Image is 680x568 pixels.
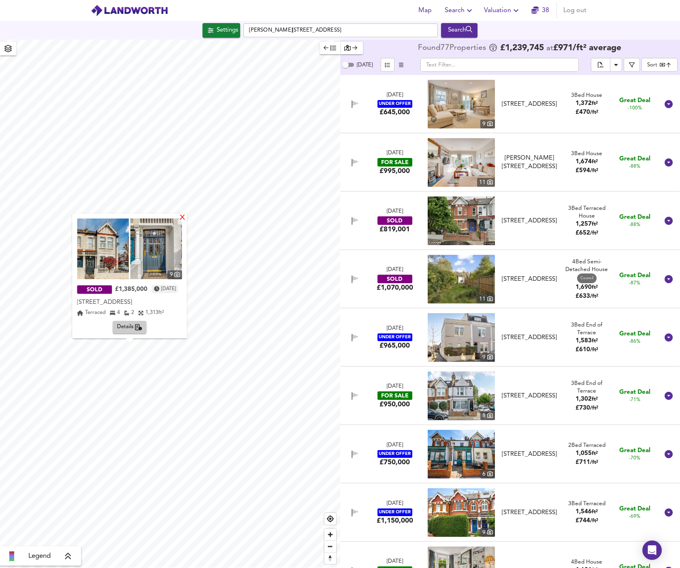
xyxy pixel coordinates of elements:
[443,25,476,36] div: Search
[387,325,403,333] div: [DATE]
[428,80,495,128] img: property thumbnail
[77,286,112,294] div: SOLD
[428,372,495,420] a: property thumbnail 8
[642,540,662,560] div: Open Intercom Messenger
[499,508,560,517] div: [STREET_ADDRESS]
[499,392,560,400] div: [STREET_ADDRESS]
[576,159,592,165] span: 1,674
[77,299,182,307] div: [STREET_ADDRESS]
[324,529,336,540] span: Zoom in
[387,442,403,449] div: [DATE]
[496,275,563,284] div: 448 Merton Road, SW18 5AE
[496,100,563,109] div: Hanford Close, London, SW18 5AU
[377,450,412,458] div: UNDER OFFER
[324,552,336,564] button: Reset bearing to north
[379,458,410,467] div: £750,000
[428,255,495,303] a: property thumbnail 11
[590,518,598,523] span: / ft²
[110,309,120,317] div: 4
[477,295,495,303] div: 11
[324,513,336,525] button: Find my location
[168,270,182,279] div: 9
[217,25,238,36] div: Settings
[387,266,403,274] div: [DATE]
[91,4,168,17] img: logo
[480,120,495,128] div: 9
[577,275,597,281] span: Council
[377,100,412,108] div: UNDER OFFER
[77,309,106,317] div: Terraced
[592,101,598,106] span: ft²
[377,283,413,292] div: £1,070,000
[571,558,602,566] div: 4 Bed House
[619,388,650,397] span: Great Deal
[576,518,598,524] span: £ 744
[563,321,611,337] div: 3 Bed End of Terrace
[377,391,412,400] div: FOR SALE
[563,205,611,220] div: 3 Bed Terraced House
[499,275,560,284] div: [STREET_ADDRESS]
[496,333,563,342] div: Brookwood Road, Southfields, London, SW18 5BY
[664,449,674,459] svg: Show Details
[28,551,51,561] span: Legend
[590,460,598,465] span: / ft²
[664,333,674,342] svg: Show Details
[477,178,495,187] div: 11
[379,167,410,175] div: £995,000
[428,138,495,187] a: property thumbnail 11
[531,5,549,16] a: 38
[628,105,642,112] span: -100%
[379,108,410,117] div: £645,000
[379,225,410,234] div: £819,001
[496,154,563,171] div: Langton Place, Wandsworth, SW18 5AZ
[590,406,598,411] span: / ft²
[576,338,592,344] span: 1,583
[115,286,147,294] div: £1,385,000
[496,508,563,517] div: Elsenham Street, London, SW18 5NR
[546,45,553,52] span: at
[664,158,674,167] svg: Show Details
[428,255,495,303] img: property thumbnail
[117,323,143,332] span: Details
[590,347,598,352] span: / ft²
[428,313,495,362] img: property thumbnail
[592,509,598,515] span: ft²
[387,92,403,99] div: [DATE]
[592,451,598,456] span: ft²
[629,397,640,404] span: -71%
[592,397,598,402] span: ft²
[576,109,598,115] span: £ 470
[576,347,598,353] span: £ 610
[619,271,650,280] span: Great Deal
[416,5,435,16] span: Map
[592,338,598,344] span: ft²
[591,58,622,72] div: split button
[379,341,410,350] div: £965,000
[629,222,640,228] span: -88%
[629,163,640,170] span: -88%
[499,217,560,225] div: [STREET_ADDRESS]
[571,92,602,99] div: 3 Bed House
[145,310,158,316] span: 1,313
[387,500,403,508] div: [DATE]
[527,2,553,19] button: 38
[480,470,495,478] div: 6
[179,214,186,222] div: X
[629,513,640,520] span: -69%
[590,294,598,299] span: / ft²
[428,313,495,362] a: property thumbnail 9
[568,442,605,449] div: 2 Bed Terraced
[113,321,147,334] button: Details
[499,333,560,342] div: [STREET_ADDRESS]
[428,196,495,245] img: streetview
[496,450,563,459] div: Brookwood Road, Southfields, London, SW18 5BP
[553,44,621,52] span: £ 971 / ft² average
[590,110,598,115] span: / ft²
[387,383,403,391] div: [DATE]
[77,218,182,279] a: property thumbnail 9
[161,285,176,293] time: Thursday, September 26, 2024 at 1:00:00 AM
[412,2,438,19] button: Map
[590,231,598,236] span: / ft²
